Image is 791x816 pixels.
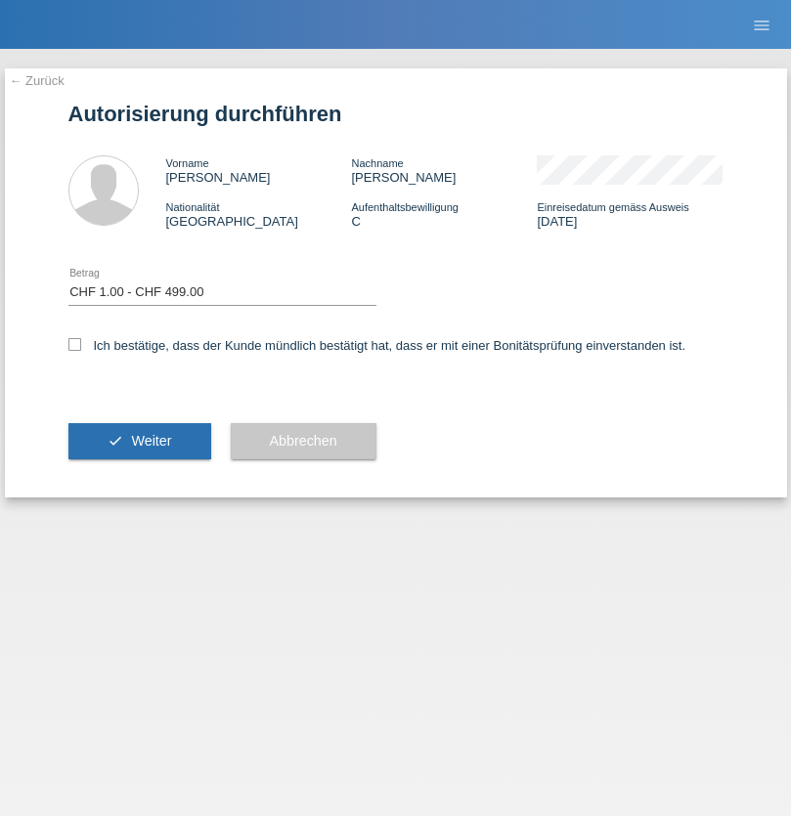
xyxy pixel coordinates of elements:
[537,201,688,213] span: Einreisedatum gemäss Ausweis
[131,433,171,449] span: Weiter
[108,433,123,449] i: check
[68,423,211,460] button: check Weiter
[752,16,771,35] i: menu
[351,199,537,229] div: C
[537,199,723,229] div: [DATE]
[231,423,376,460] button: Abbrechen
[351,201,458,213] span: Aufenthaltsbewilligung
[270,433,337,449] span: Abbrechen
[68,102,724,126] h1: Autorisierung durchführen
[351,157,403,169] span: Nachname
[166,157,209,169] span: Vorname
[351,155,537,185] div: [PERSON_NAME]
[166,199,352,229] div: [GEOGRAPHIC_DATA]
[742,19,781,30] a: menu
[68,338,686,353] label: Ich bestätige, dass der Kunde mündlich bestätigt hat, dass er mit einer Bonitätsprüfung einversta...
[166,155,352,185] div: [PERSON_NAME]
[166,201,220,213] span: Nationalität
[10,73,65,88] a: ← Zurück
